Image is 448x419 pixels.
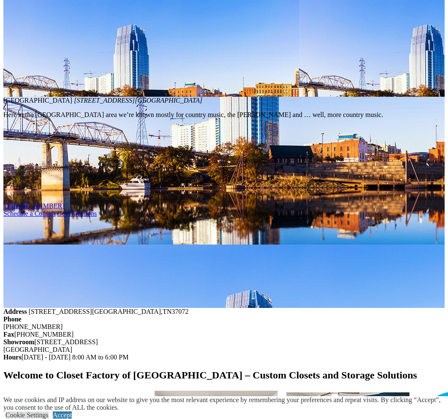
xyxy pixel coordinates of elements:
[5,202,64,209] a: [PHONE_NUMBER]
[29,308,92,315] span: [STREET_ADDRESS]
[3,316,22,323] strong: Phone
[92,308,161,315] span: [GEOGRAPHIC_DATA]
[3,370,417,381] strong: Welcome to Closet Factory of [GEOGRAPHIC_DATA] – Custom Closets and Storage Solutions
[3,308,27,315] strong: Address
[135,97,202,104] span: [GEOGRAPHIC_DATA]
[3,323,445,331] div: [PHONE_NUMBER]
[3,338,35,346] strong: Showroom
[3,308,445,316] div: ,
[163,308,171,315] span: TN
[3,331,445,338] div: [PHONE_NUMBER]
[3,210,56,217] a: Schedule a Consult
[3,338,445,354] div: [STREET_ADDRESS] [GEOGRAPHIC_DATA]
[3,331,14,338] strong: Fax
[57,210,97,217] a: Click Get Directions to get location on google map
[53,411,72,419] a: Accept
[3,111,445,119] p: Here in the [GEOGRAPHIC_DATA] area we’re known mostly for country music, the [PERSON_NAME] and … ...
[171,308,188,315] span: 37072
[3,97,72,104] span: [GEOGRAPHIC_DATA]
[74,97,202,104] em: [STREET_ADDRESS]
[5,411,49,419] a: Cookie Settings
[3,354,445,361] div: [DATE] - [DATE] 8:00 AM to 6:00 PM
[3,354,22,361] strong: Hours
[3,396,448,411] div: We use cookies and IP address on our website to give you the most relevant experience by remember...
